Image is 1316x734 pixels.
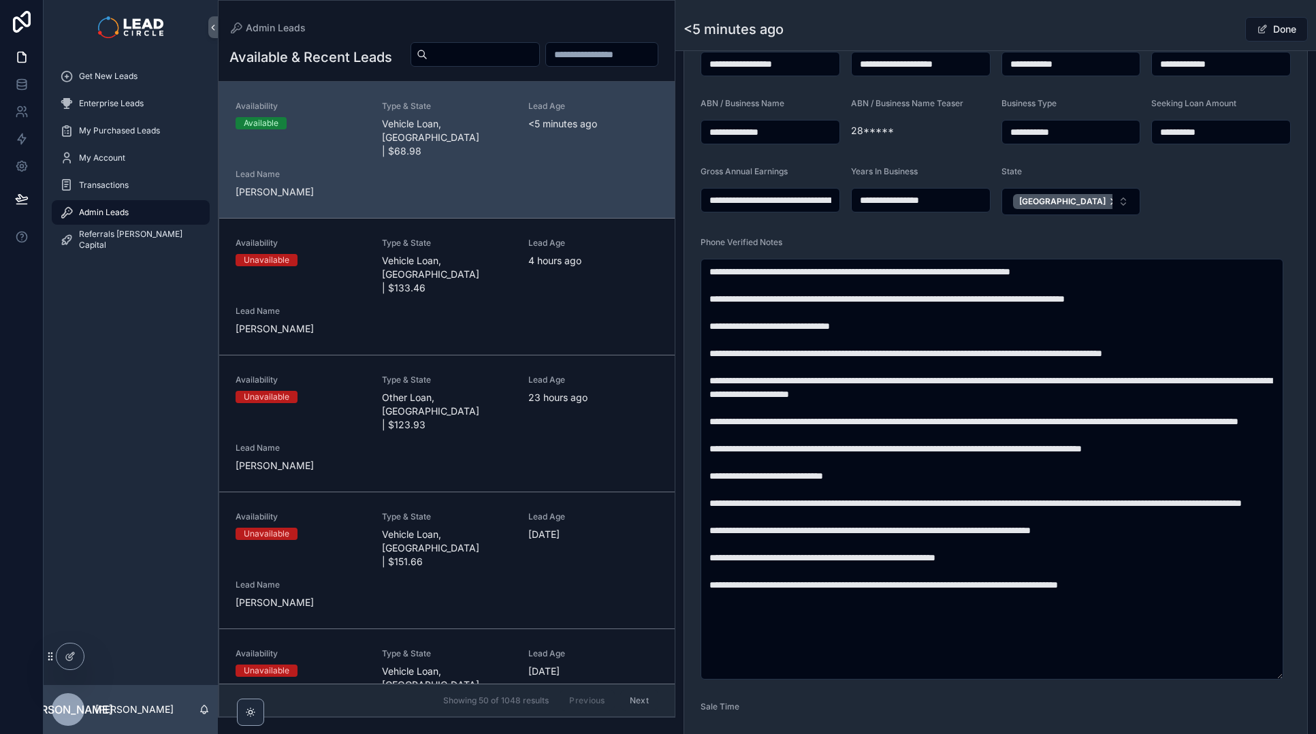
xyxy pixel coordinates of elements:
span: [PERSON_NAME] [236,596,366,609]
span: Showing 50 of 1048 results [443,695,549,706]
span: Other Loan, [GEOGRAPHIC_DATA] | $123.93 [382,391,512,432]
span: [GEOGRAPHIC_DATA] [1019,196,1106,207]
div: Unavailable [244,528,289,540]
p: [PERSON_NAME] [95,703,174,716]
div: Unavailable [244,254,289,266]
span: Lead Name [236,169,366,180]
a: Referrals [PERSON_NAME] Capital [52,227,210,252]
button: Done [1245,17,1308,42]
span: Lead Age [528,374,658,385]
span: [PERSON_NAME] [236,459,366,473]
a: AvailabilityUnavailableType & StateVehicle Loan, [GEOGRAPHIC_DATA] | $133.46Lead Age4 hours agoLe... [219,218,675,355]
span: Type & State [382,511,512,522]
span: [DATE] [528,665,658,678]
span: Availability [236,511,366,522]
a: Transactions [52,173,210,197]
img: App logo [98,16,163,38]
span: Type & State [382,374,512,385]
span: Admin Leads [79,207,129,218]
span: Vehicle Loan, [GEOGRAPHIC_DATA] | $115.81 [382,665,512,705]
div: Unavailable [244,391,289,403]
a: Admin Leads [52,200,210,225]
span: ABN / Business Name Teaser [851,98,963,108]
span: Get New Leads [79,71,138,82]
span: Years In Business [851,166,918,176]
a: Admin Leads [229,21,306,35]
span: 23 hours ago [528,391,658,404]
span: Type & State [382,648,512,659]
span: Transactions [79,180,129,191]
span: Lead Age [528,511,658,522]
span: Availability [236,648,366,659]
button: Select Button [1001,188,1141,215]
span: ABN / Business Name [701,98,784,108]
a: AvailabilityUnavailableType & StateOther Loan, [GEOGRAPHIC_DATA] | $123.93Lead Age23 hours agoLea... [219,355,675,492]
span: Type & State [382,238,512,249]
span: Enterprise Leads [79,98,144,109]
span: Vehicle Loan, [GEOGRAPHIC_DATA] | $68.98 [382,117,512,158]
a: AvailabilityUnavailableType & StateVehicle Loan, [GEOGRAPHIC_DATA] | $151.66Lead Age[DATE]Lead Na... [219,492,675,628]
span: Vehicle Loan, [GEOGRAPHIC_DATA] | $151.66 [382,528,512,569]
h1: <5 minutes ago [684,20,784,39]
span: State [1001,166,1022,176]
span: Admin Leads [246,21,306,35]
span: Business Type [1001,98,1057,108]
span: Seeking Loan Amount [1151,98,1236,108]
span: My Purchased Leads [79,125,160,136]
a: AvailabilityAvailableType & StateVehicle Loan, [GEOGRAPHIC_DATA] | $68.98Lead Age<5 minutes agoLe... [219,82,675,218]
a: Get New Leads [52,64,210,89]
button: Next [620,690,658,711]
a: My Account [52,146,210,170]
span: 4 hours ago [528,254,658,268]
span: Phone Verified Notes [701,237,782,247]
span: Type & State [382,101,512,112]
span: Lead Age [528,238,658,249]
span: Availability [236,238,366,249]
a: Enterprise Leads [52,91,210,116]
span: [DATE] [528,528,658,541]
h1: Available & Recent Leads [229,48,392,67]
div: Unavailable [244,665,289,677]
span: Lead Age [528,101,658,112]
span: <5 minutes ago [528,117,658,131]
a: My Purchased Leads [52,118,210,143]
button: Unselect 11 [1013,194,1125,209]
span: Lead Age [528,648,658,659]
span: Referrals [PERSON_NAME] Capital [79,229,196,251]
span: Sale Time [701,701,739,712]
span: My Account [79,153,125,163]
span: Gross Annual Earnings [701,166,788,176]
span: [PERSON_NAME] [236,322,366,336]
span: Lead Name [236,443,366,453]
span: Lead Name [236,579,366,590]
span: Lead Name [236,306,366,317]
span: [PERSON_NAME] [23,701,113,718]
span: Vehicle Loan, [GEOGRAPHIC_DATA] | $133.46 [382,254,512,295]
span: [PERSON_NAME] [236,185,366,199]
span: Availability [236,101,366,112]
div: scrollable content [44,54,218,270]
div: Available [244,117,278,129]
span: Availability [236,374,366,385]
